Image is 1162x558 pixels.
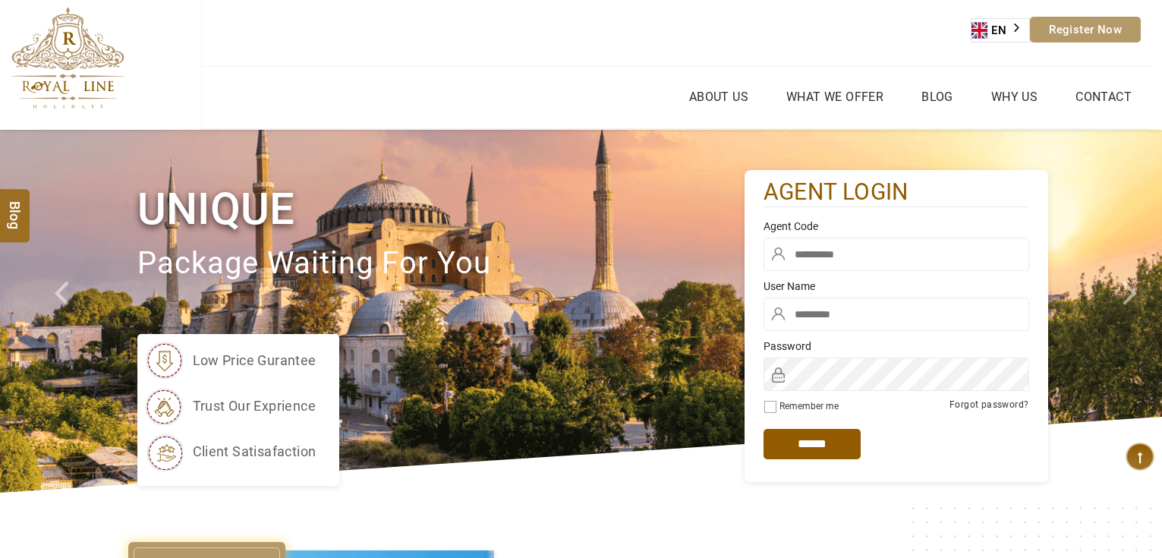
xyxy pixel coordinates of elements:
[1072,86,1135,108] a: Contact
[764,339,1029,354] label: Password
[145,433,316,471] li: client satisafaction
[137,181,745,238] h1: Unique
[35,130,93,493] a: Check next prev
[918,86,957,108] a: Blog
[685,86,752,108] a: About Us
[764,279,1029,294] label: User Name
[971,18,1030,43] aside: Language selected: English
[11,7,124,109] img: The Royal Line Holidays
[987,86,1041,108] a: Why Us
[137,238,745,289] p: package waiting for you
[949,399,1028,410] a: Forgot password?
[783,86,887,108] a: What we Offer
[764,178,1029,207] h2: agent login
[971,18,1030,43] div: Language
[971,19,1029,42] a: EN
[779,401,839,411] label: Remember me
[1104,130,1162,493] a: Check next image
[1030,17,1141,43] a: Register Now
[145,387,316,425] li: trust our exprience
[5,200,25,213] span: Blog
[145,342,316,380] li: low price gurantee
[764,219,1029,234] label: Agent Code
